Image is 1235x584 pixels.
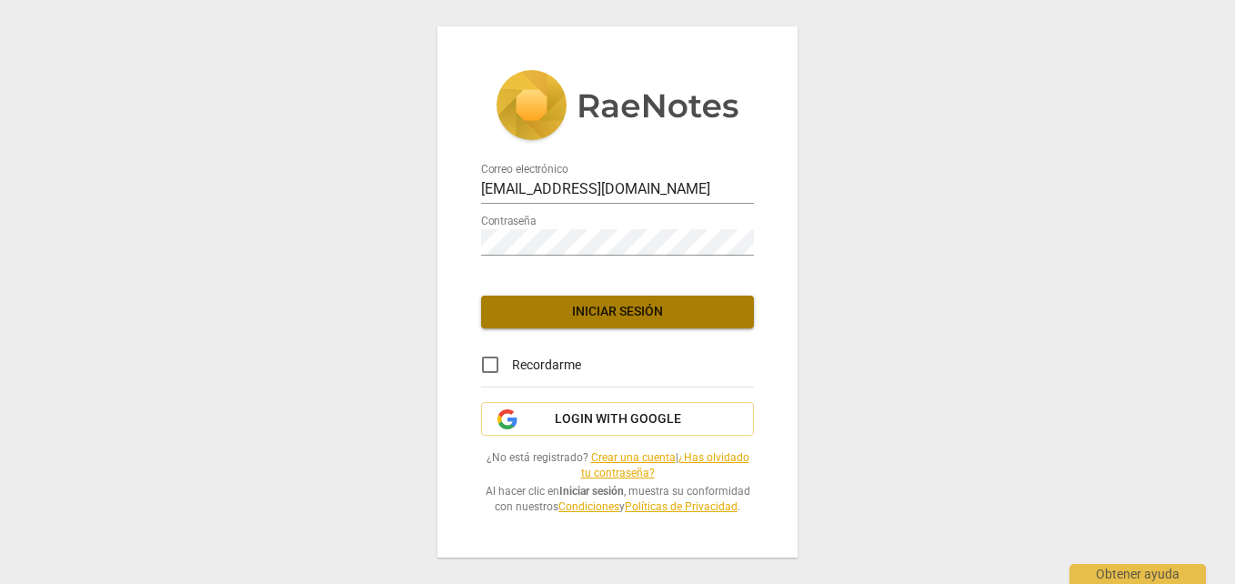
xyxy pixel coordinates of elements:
[496,303,739,321] span: Iniciar sesión
[558,500,619,513] a: Condiciones
[581,451,749,479] a: ¿Has olvidado tu contraseña?
[1069,564,1206,584] div: Obtener ayuda
[625,500,738,513] a: Políticas de Privacidad
[496,70,739,145] img: 5ac2273c67554f335776073100b6d88f.svg
[559,485,624,498] b: Iniciar sesión
[481,402,754,437] button: Login with Google
[481,484,754,514] span: Al hacer clic en , muestra su conformidad con nuestros y .
[481,450,754,480] span: ¿No está registrado? |
[481,164,567,175] label: Correo electrónico
[591,451,676,464] a: Crear una cuenta
[512,356,581,375] span: Recordarme
[481,216,537,227] label: Contraseña
[481,296,754,328] button: Iniciar sesión
[555,410,681,428] span: Login with Google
